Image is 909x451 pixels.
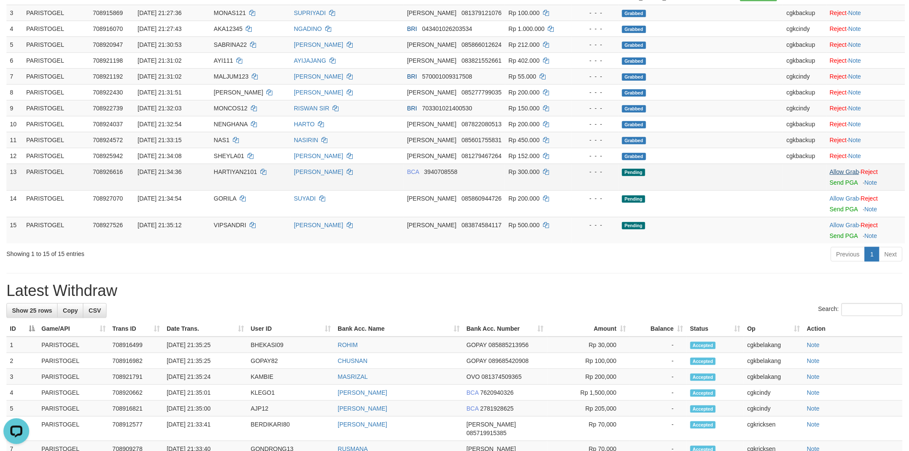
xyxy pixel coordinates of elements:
[163,401,247,417] td: [DATE] 21:35:00
[6,164,23,190] td: 13
[23,5,89,21] td: PARISTOGEL
[63,307,78,314] span: Copy
[109,369,163,385] td: 708921791
[830,41,847,48] a: Reject
[407,41,457,48] span: [PERSON_NAME]
[783,148,827,164] td: cgkbackup
[407,105,417,112] span: BRI
[547,401,630,417] td: Rp 205,000
[294,105,329,112] a: RISWAN SIR
[687,321,744,337] th: Status: activate to sort column ascending
[830,73,847,80] a: Reject
[575,72,615,81] div: - - -
[109,401,163,417] td: 708916821
[467,341,487,348] span: GOPAY
[83,303,107,318] a: CSV
[137,105,181,112] span: [DATE] 21:32:03
[783,68,827,84] td: cgkcindy
[214,137,230,143] span: NAS1
[137,152,181,159] span: [DATE] 21:34:08
[509,41,540,48] span: Rp 212.000
[23,21,89,37] td: PARISTOGEL
[88,307,101,314] span: CSV
[214,195,236,202] span: GORILA
[93,121,123,128] span: 708924037
[294,25,322,32] a: NGADINO
[480,389,514,396] span: Copy 7620940326 to clipboard
[407,137,457,143] span: [PERSON_NAME]
[93,222,123,229] span: 708927526
[830,25,847,32] a: Reject
[848,73,861,80] a: Note
[830,168,861,175] span: ·
[848,41,861,48] a: Note
[509,152,540,159] span: Rp 152.000
[214,89,263,96] span: [PERSON_NAME]
[629,321,686,337] th: Balance: activate to sort column ascending
[6,52,23,68] td: 6
[407,25,417,32] span: BRI
[509,195,540,202] span: Rp 200.000
[38,369,109,385] td: PARISTOGEL
[23,217,89,244] td: PARISTOGEL
[6,148,23,164] td: 12
[93,195,123,202] span: 708927070
[38,321,109,337] th: Game/API: activate to sort column ascending
[783,116,827,132] td: cgkbackup
[690,374,716,381] span: Accepted
[6,132,23,148] td: 11
[214,105,248,112] span: MONCOS12
[214,222,246,229] span: VIPSANDRI
[622,42,646,49] span: Grabbed
[6,116,23,132] td: 10
[6,369,38,385] td: 3
[6,282,903,299] h1: Latest Withdraw
[93,105,123,112] span: 708922739
[848,25,861,32] a: Note
[407,73,417,80] span: BRI
[6,84,23,100] td: 8
[865,232,878,239] a: Note
[23,37,89,52] td: PARISTOGEL
[214,168,257,175] span: HARTIYAN2101
[23,100,89,116] td: PARISTOGEL
[6,385,38,401] td: 4
[807,389,820,396] a: Note
[294,73,343,80] a: [PERSON_NAME]
[294,222,343,229] a: [PERSON_NAME]
[214,152,244,159] span: SHEYLA01
[462,9,502,16] span: Copy 081379121076 to clipboard
[509,9,540,16] span: Rp 100.000
[744,401,804,417] td: cgkcindy
[163,385,247,401] td: [DATE] 21:35:01
[338,341,358,348] a: ROHIM
[38,353,109,369] td: PARISTOGEL
[575,88,615,97] div: - - -
[137,73,181,80] span: [DATE] 21:31:02
[109,417,163,441] td: 708912577
[575,120,615,128] div: - - -
[6,68,23,84] td: 7
[6,217,23,244] td: 15
[462,121,502,128] span: Copy 087822080513 to clipboard
[807,341,820,348] a: Note
[575,40,615,49] div: - - -
[6,21,23,37] td: 4
[163,353,247,369] td: [DATE] 21:35:25
[214,121,248,128] span: NENGHANA
[622,89,646,97] span: Grabbed
[294,121,315,128] a: HARTO
[830,152,847,159] a: Reject
[137,57,181,64] span: [DATE] 21:31:02
[879,247,903,262] a: Next
[247,321,335,337] th: User ID: activate to sort column ascending
[338,421,387,428] a: [PERSON_NAME]
[407,222,457,229] span: [PERSON_NAME]
[137,41,181,48] span: [DATE] 21:30:53
[827,21,905,37] td: ·
[109,385,163,401] td: 708920662
[214,73,249,80] span: MALJUM123
[163,369,247,385] td: [DATE] 21:35:24
[338,405,387,412] a: [PERSON_NAME]
[407,121,457,128] span: [PERSON_NAME]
